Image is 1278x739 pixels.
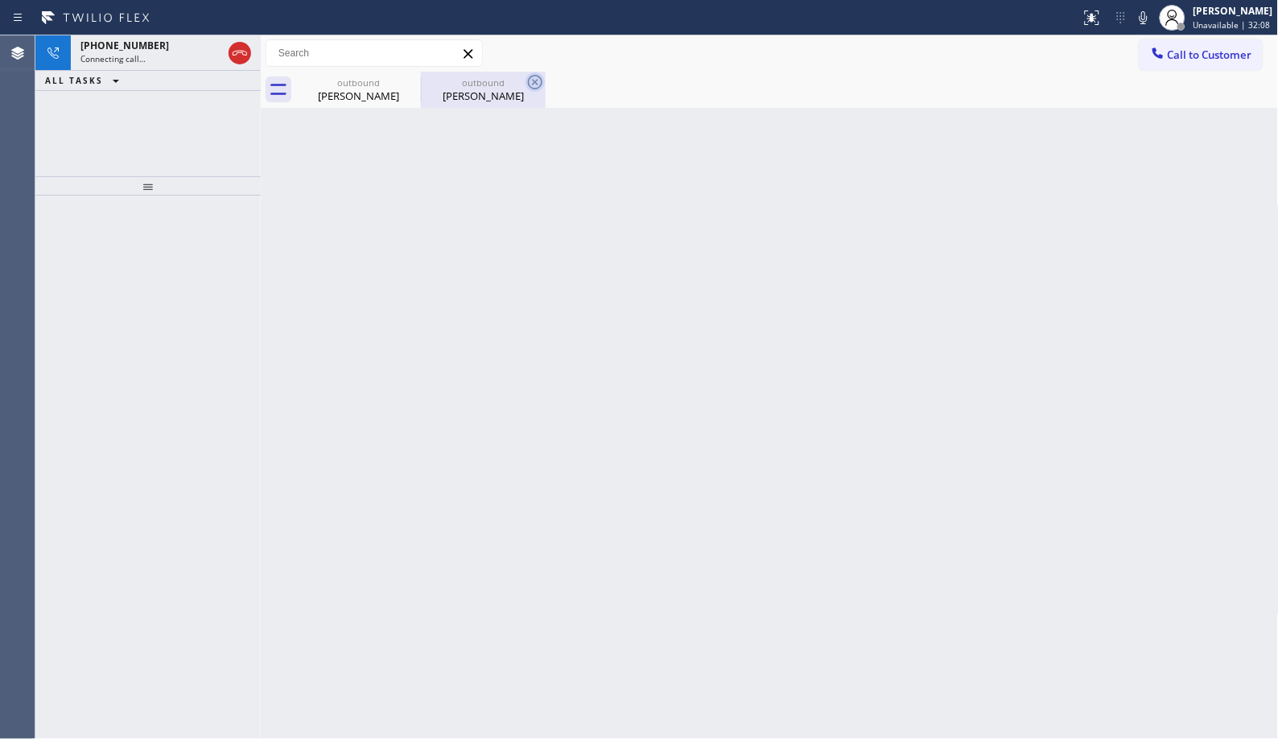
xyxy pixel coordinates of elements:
[45,75,103,86] span: ALL TASKS
[298,89,419,103] div: [PERSON_NAME]
[35,71,135,90] button: ALL TASKS
[80,39,169,52] span: [PHONE_NUMBER]
[266,40,482,66] input: Search
[298,76,419,89] div: outbound
[423,89,544,103] div: [PERSON_NAME]
[1193,19,1271,31] span: Unavailable | 32:08
[229,42,251,64] button: Hang up
[80,53,146,64] span: Connecting call…
[1132,6,1155,29] button: Mute
[1193,4,1273,18] div: [PERSON_NAME]
[298,72,419,108] div: Jacob Hernandez
[1140,39,1263,70] button: Call to Customer
[1168,47,1252,62] span: Call to Customer
[423,76,544,89] div: outbound
[423,72,544,108] div: Jacob Hernandez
